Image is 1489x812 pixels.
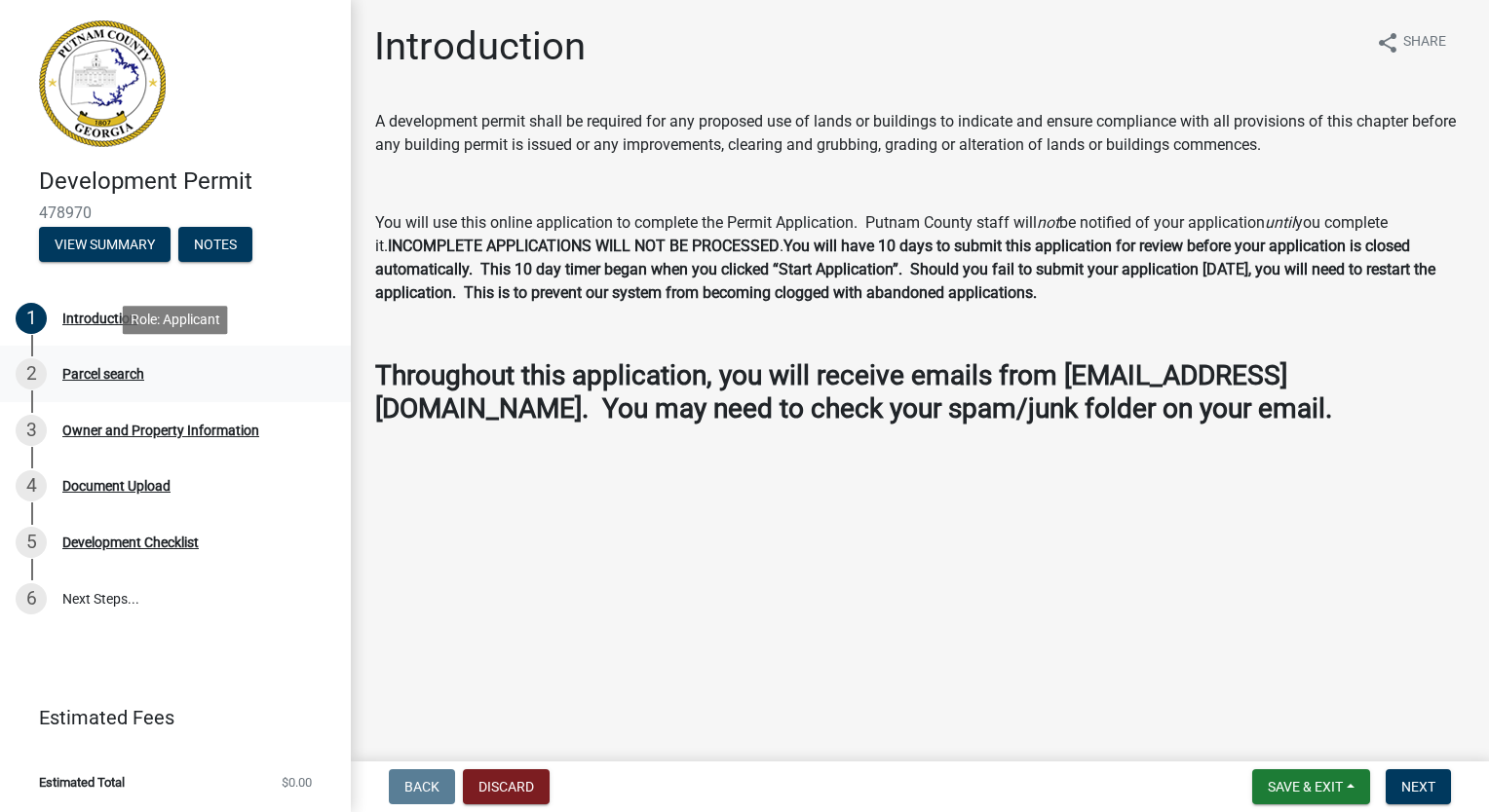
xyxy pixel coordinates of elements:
[16,303,47,334] div: 1
[404,779,439,794] span: Back
[16,358,47,389] div: 2
[1401,779,1435,794] span: Next
[1386,769,1451,804] button: Next
[39,203,312,222] span: 478970
[39,238,171,253] wm-modal-confirm: Summary
[1268,779,1343,794] span: Save & Exit
[282,776,312,789] span: $0.00
[1037,213,1059,232] i: not
[375,359,1332,424] strong: Throughout this application, you will receive emails from [EMAIL_ADDRESS][DOMAIN_NAME]. You may n...
[16,698,320,737] a: Estimated Fees
[39,20,166,147] img: Putnam County, Georgia
[62,367,144,381] div: Parcel search
[1252,769,1370,804] button: Save & Exit
[1265,213,1295,232] i: until
[62,535,199,549] div: Development Checklist
[39,776,125,789] span: Estimated Total
[389,769,455,804] button: Back
[16,583,47,614] div: 6
[16,527,47,558] div: 5
[62,312,137,325] div: Introduction
[39,167,335,196] h4: Development Permit
[463,769,550,804] button: Discard
[1360,23,1462,61] button: shareShare
[388,237,780,255] strong: INCOMPLETE APPLICATIONS WILL NOT BE PROCESSED
[1403,31,1446,55] span: Share
[62,424,259,437] div: Owner and Property Information
[39,227,171,262] button: View Summary
[62,479,171,493] div: Document Upload
[375,110,1465,157] p: A development permit shall be required for any proposed use of lands or buildings to indicate and...
[374,23,586,70] h1: Introduction
[123,306,228,334] div: Role: Applicant
[375,237,1435,302] strong: You will have 10 days to submit this application for review before your application is closed aut...
[178,227,252,262] button: Notes
[16,415,47,446] div: 3
[16,470,47,501] div: 4
[375,211,1465,305] p: You will use this online application to complete the Permit Application. Putnam County staff will...
[178,238,252,253] wm-modal-confirm: Notes
[1376,31,1399,55] i: share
